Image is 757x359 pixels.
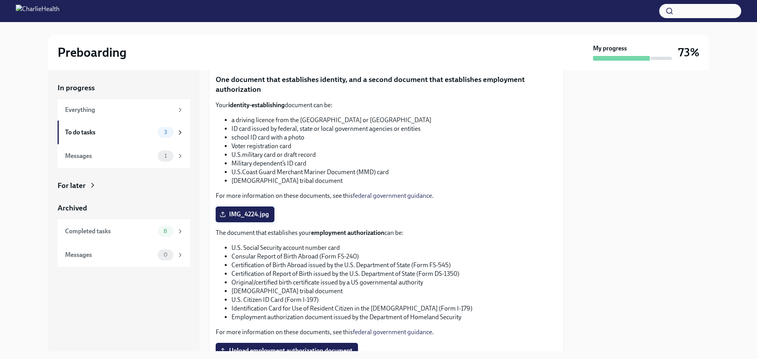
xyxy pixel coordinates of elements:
li: Original/certified birth certificate issued by a US governmental authority [231,278,557,287]
h2: Preboarding [58,45,127,60]
span: 3 [159,129,172,135]
a: Archived [58,203,190,213]
span: 8 [159,228,172,234]
div: Everything [65,106,173,114]
a: Completed tasks8 [58,219,190,243]
li: Certification of Report of Birth issued by the U.S. Department of State (Form DS-1350) [231,270,557,278]
p: The document that establishes your can be: [216,229,557,237]
li: school ID card with a photo [231,133,557,142]
strong: employment authorization [311,229,384,236]
span: 0 [159,252,172,258]
p: Your document can be: [216,101,557,110]
label: Upload employment authorization document [216,343,358,359]
li: Military dependent’s ID card [231,159,557,168]
li: [DEMOGRAPHIC_DATA] tribal document [231,287,557,296]
li: U.S.Coast Guard Merchant Mariner Document (MMD) card [231,168,557,177]
li: Voter registration card [231,142,557,151]
a: federal government guidance [353,192,432,199]
div: For later [58,180,86,191]
li: ID card issued by federal, state or local government agencies or entities [231,125,557,133]
a: federal government guidance [353,328,432,336]
span: 1 [160,153,172,159]
li: Identification Card for Use of Resident Citizen in the [DEMOGRAPHIC_DATA] (Form I-179) [231,304,557,313]
li: U.S.military card or draft record [231,151,557,159]
div: To do tasks [65,128,155,137]
img: CharlieHealth [16,5,60,17]
div: Completed tasks [65,227,155,236]
li: U.S. Citizen ID Card (Form I-197) [231,296,557,304]
span: Upload employment authorization document [221,347,352,355]
a: In progress [58,83,190,93]
a: Messages1 [58,144,190,168]
a: Everything [58,99,190,121]
label: IMG_4224.jpg [216,206,274,222]
span: IMG_4224.jpg [221,210,269,218]
a: To do tasks3 [58,121,190,144]
h3: 73% [678,45,699,60]
strong: identity-establishing [228,101,285,109]
p: One document that establishes identity, and a second document that establishes employment authori... [216,74,557,95]
div: Messages [65,251,155,259]
p: For more information on these documents, see this . [216,192,557,200]
a: Messages0 [58,243,190,267]
li: Employment authorization document issued by the Department of Homeland Security [231,313,557,322]
a: For later [58,180,190,191]
li: Consular Report of Birth Abroad (Form FS-240) [231,252,557,261]
div: Messages [65,152,155,160]
li: a driving licence from the [GEOGRAPHIC_DATA] or [GEOGRAPHIC_DATA] [231,116,557,125]
li: [DEMOGRAPHIC_DATA] tribal document [231,177,557,185]
strong: My progress [593,44,627,53]
li: U.S. Social Security account number card [231,244,557,252]
p: For more information on these documents, see this . [216,328,557,337]
li: Certification of Birth Abroad issued by the U.S. Department of State (Form FS-545) [231,261,557,270]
